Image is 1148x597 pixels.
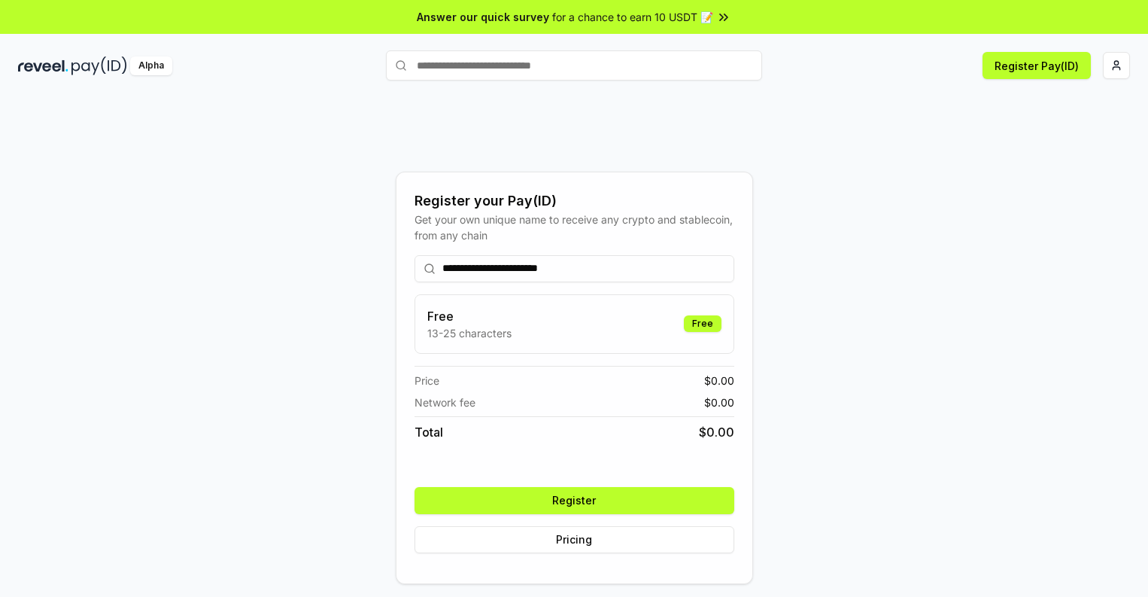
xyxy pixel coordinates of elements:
[415,373,439,388] span: Price
[415,190,734,212] div: Register your Pay(ID)
[415,423,443,441] span: Total
[427,307,512,325] h3: Free
[415,526,734,553] button: Pricing
[982,52,1091,79] button: Register Pay(ID)
[130,56,172,75] div: Alpha
[684,315,721,332] div: Free
[552,9,713,25] span: for a chance to earn 10 USDT 📝
[71,56,127,75] img: pay_id
[704,394,734,410] span: $ 0.00
[427,325,512,341] p: 13-25 characters
[415,394,475,410] span: Network fee
[417,9,549,25] span: Answer our quick survey
[415,212,734,243] div: Get your own unique name to receive any crypto and stablecoin, from any chain
[18,56,68,75] img: reveel_dark
[415,487,734,514] button: Register
[699,423,734,441] span: $ 0.00
[704,373,734,388] span: $ 0.00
